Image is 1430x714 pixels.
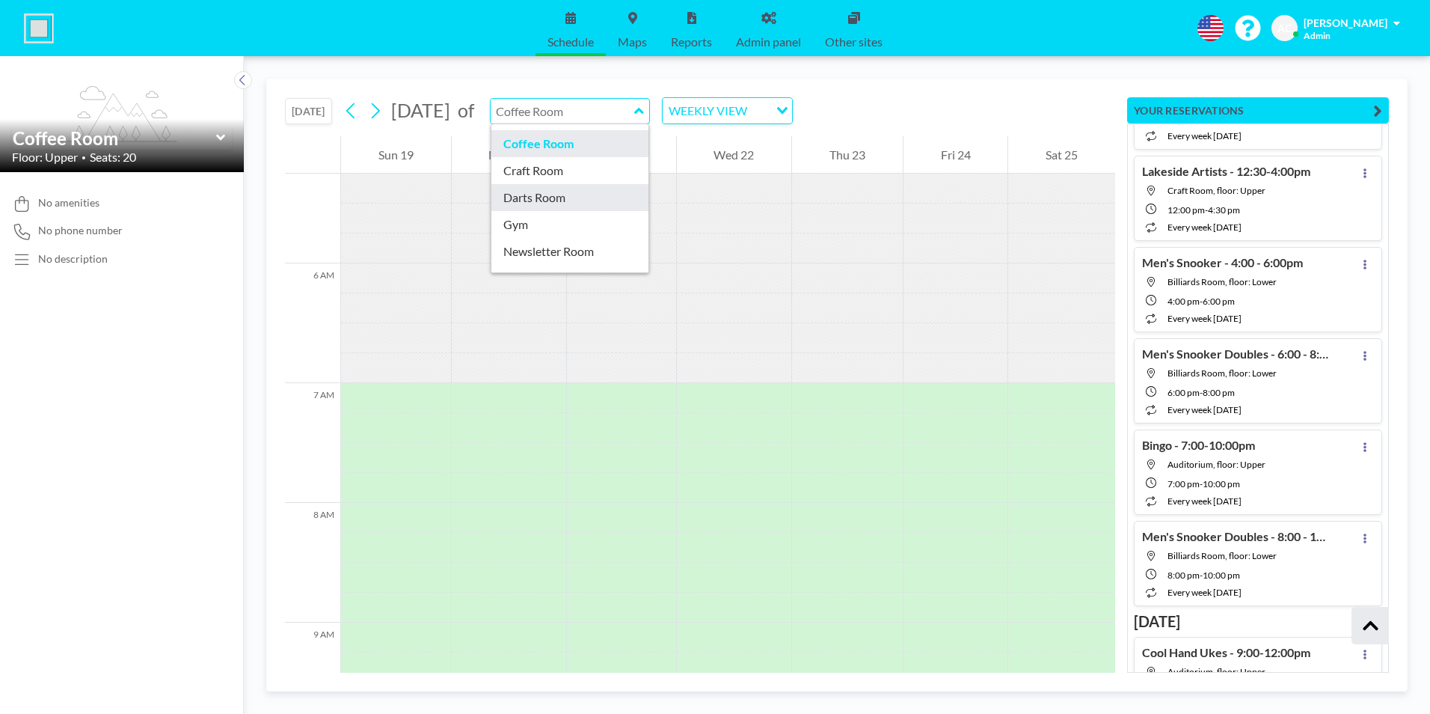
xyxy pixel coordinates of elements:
div: 7 AM [285,383,340,503]
div: Mon 20 [452,136,567,174]
h4: Lakeside Artists - 12:30-4:00pm [1142,164,1310,179]
span: 10:00 PM [1203,478,1240,489]
div: Thu 23 [792,136,903,174]
span: Floor: Upper [12,150,78,165]
span: No amenities [38,196,99,210]
div: Newsletter Room [491,238,649,265]
span: No phone number [38,224,123,237]
span: every week [DATE] [1167,404,1242,415]
div: 6 AM [285,263,340,383]
span: Admin [1304,30,1331,41]
button: [DATE] [285,98,332,124]
h4: Men's Snooker Doubles - 6:00 - 8:00pm [1142,347,1329,361]
div: Rice Room [491,265,649,292]
button: YOUR RESERVATIONS [1127,97,1389,123]
div: Fri 24 [903,136,1008,174]
div: Wed 22 [677,136,792,174]
span: 7:00 PM [1167,478,1200,489]
span: every week [DATE] [1167,222,1242,233]
span: - [1200,296,1203,307]
span: Schedule [547,36,594,48]
span: 4:30 PM [1208,204,1240,216]
span: - [1200,387,1203,398]
div: 5 AM [285,144,340,263]
span: of [458,99,474,122]
span: Seats: 20 [90,150,136,165]
span: every week [DATE] [1167,587,1242,598]
span: Billiards Room, floor: Lower [1167,550,1277,561]
input: Coffee Room [491,99,634,123]
span: 8:00 PM [1167,570,1200,581]
span: 4:00 PM [1167,296,1200,307]
h4: Men's Snooker - 4:00 - 6:00pm [1142,255,1303,270]
span: 8:00 PM [1203,387,1235,398]
span: - [1200,478,1203,489]
div: Darts Room [491,184,649,211]
h3: [DATE] [1134,612,1382,631]
span: Reports [671,36,712,48]
div: Search for option [663,98,792,123]
span: Auditorium, floor: Upper [1167,459,1265,470]
span: WEEKLY VIEW [666,101,750,120]
input: Search for option [752,101,767,120]
div: Sun 19 [341,136,451,174]
span: Maps [618,36,647,48]
span: AC [1277,22,1292,35]
div: No description [38,252,108,266]
span: 12:00 PM [1167,204,1205,216]
div: 8 AM [285,503,340,623]
span: 6:00 PM [1167,387,1200,398]
span: every week [DATE] [1167,130,1242,141]
input: Coffee Room [13,127,216,149]
div: Coffee Room [491,130,649,157]
span: • [82,153,86,162]
span: Other sites [825,36,883,48]
div: Craft Room [491,157,649,184]
span: [PERSON_NAME] [1304,16,1387,29]
div: Gym [491,211,649,238]
span: - [1200,570,1203,581]
h4: Cool Hand Ukes - 9:00-12:00pm [1142,645,1310,660]
span: 10:00 PM [1203,570,1240,581]
img: organization-logo [24,13,54,43]
span: Admin panel [736,36,801,48]
h4: Bingo - 7:00-10:00pm [1142,438,1255,453]
span: Auditorium, floor: Upper [1167,666,1265,677]
span: [DATE] [391,99,450,121]
h4: Men's Snooker Doubles - 8:00 - 10:00pm [1142,529,1329,544]
span: Craft Room, floor: Upper [1167,185,1265,196]
span: every week [DATE] [1167,495,1242,507]
span: 6:00 PM [1203,296,1235,307]
span: Billiards Room, floor: Lower [1167,276,1277,287]
span: - [1205,204,1208,216]
span: Billiards Room, floor: Lower [1167,367,1277,379]
span: every week [DATE] [1167,313,1242,324]
div: Sat 25 [1008,136,1115,174]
